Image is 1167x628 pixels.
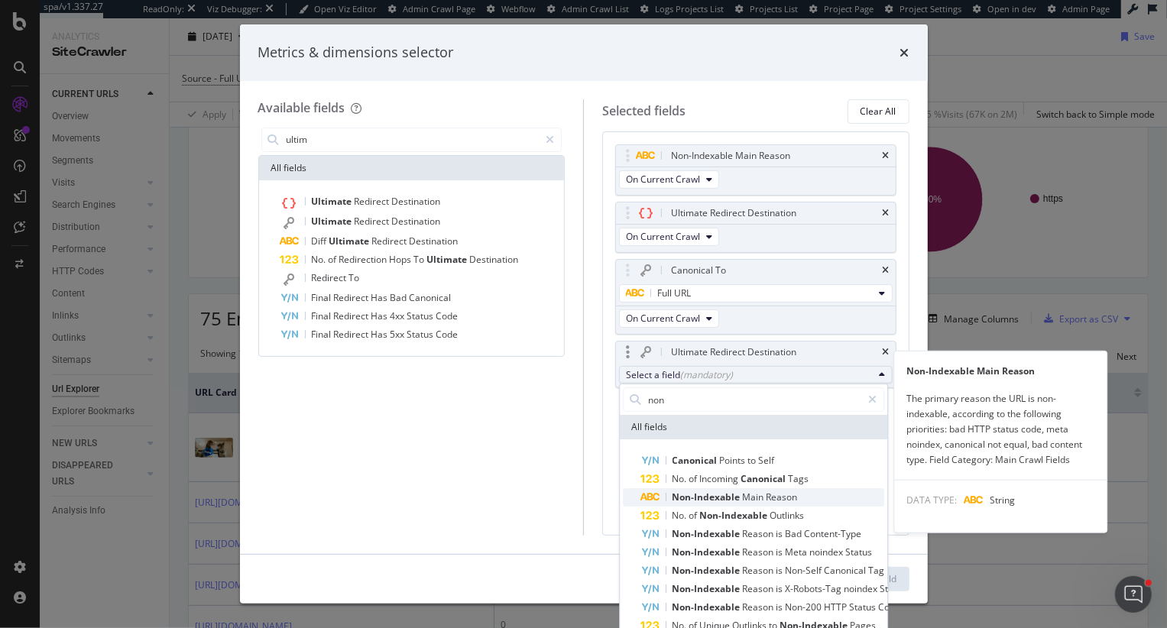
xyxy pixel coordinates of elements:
span: is [776,545,786,558]
span: Redirect [355,195,392,208]
span: Ultimate [329,235,372,248]
span: Content-Type [805,527,862,540]
button: Clear All [848,99,909,124]
input: Search by field name [285,128,540,151]
div: Clear All [861,105,896,118]
div: Selected fields [602,102,686,120]
span: of [689,472,700,485]
span: Redirect [334,309,371,322]
div: Non-Indexable Main Reason [671,148,790,163]
span: Non-Indexable [700,509,770,522]
span: to [748,454,759,467]
span: Redirection [339,253,390,266]
span: DATA TYPE: [906,494,957,507]
span: Has [371,309,391,322]
span: Ultimate [312,195,355,208]
span: Canonical [741,472,789,485]
span: Redirect [312,271,349,284]
div: Non-Indexable Main ReasontimesOn Current Crawl [615,144,896,196]
div: All fields [620,415,887,439]
div: (mandatory) [680,368,733,381]
span: Final [312,309,334,322]
div: Metrics & dimensions selector [258,43,454,63]
span: To [414,253,427,266]
span: Status [407,309,436,322]
button: Select a field(mandatory) [619,366,893,384]
span: Self [759,454,775,467]
button: On Current Crawl [619,228,719,246]
span: Hops [390,253,414,266]
span: Bad [391,291,410,304]
span: Non-Indexable [673,527,743,540]
div: All fields [259,156,565,180]
div: Canonical TotimesFull URLOn Current Crawl [615,259,896,335]
span: Ultimate [312,215,355,228]
span: Diff [312,235,329,248]
span: Status [846,545,873,558]
span: Final [312,291,334,304]
span: Outlinks [770,509,805,522]
span: Redirect [334,291,371,304]
span: noindex [810,545,846,558]
span: No. [673,509,689,522]
span: On Current Crawl [626,230,700,243]
span: Status [407,328,436,341]
span: Incoming [700,472,741,485]
span: Canonical [410,291,452,304]
div: Ultimate Redirect DestinationtimesOn Current Crawl [615,202,896,253]
button: Full URL [619,284,893,303]
div: times [883,348,890,357]
span: 4xx [391,309,407,322]
div: times [883,266,890,275]
div: Ultimate Redirect Destination [671,206,796,221]
span: Redirect [334,328,371,341]
span: Points [720,454,748,467]
button: On Current Crawl [619,309,719,328]
span: Redirect [355,215,392,228]
span: Full URL [657,286,691,299]
div: Ultimate Redirect Destination [671,345,796,360]
span: of [329,253,339,266]
span: Non-Indexable [673,490,743,503]
span: On Current Crawl [626,173,700,186]
span: Has [371,328,391,341]
span: Destination [410,235,459,248]
span: Non-Indexable [673,545,743,558]
span: Canonical [673,454,720,467]
span: Destination [470,253,519,266]
span: Main [743,490,767,503]
span: Redirect [372,235,410,248]
span: of [689,509,700,522]
div: times [900,43,909,63]
span: On Current Crawl [626,312,700,325]
input: Search by field name [647,388,861,411]
div: Select a field [626,368,874,381]
span: 5xx [391,328,407,341]
div: times [883,209,890,218]
div: Non-Indexable Main Reason [894,364,1107,379]
span: Code [436,309,459,322]
span: No. [673,472,689,485]
div: times [883,151,890,160]
span: No. [312,253,329,266]
span: Final [312,328,334,341]
span: Meta [786,545,810,558]
span: Code [436,328,459,341]
span: Bad [786,527,805,540]
span: Tags [789,472,809,485]
span: Has [371,291,391,304]
iframe: Intercom live chat [1115,576,1152,613]
button: On Current Crawl [619,170,719,189]
span: Destination [392,195,441,208]
div: Canonical To [671,263,726,278]
div: The primary reason the URL is non-indexable, according to the following priorities: bad HTTP stat... [894,391,1107,468]
span: Ultimate [427,253,470,266]
span: is [776,527,786,540]
div: modal [240,24,928,604]
span: Destination [392,215,441,228]
span: Reason [767,490,798,503]
span: Reason [743,527,776,540]
div: Available fields [258,99,345,116]
div: Ultimate Redirect DestinationtimesSelect a field(mandatory)All fields [615,341,896,388]
span: To [349,271,360,284]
